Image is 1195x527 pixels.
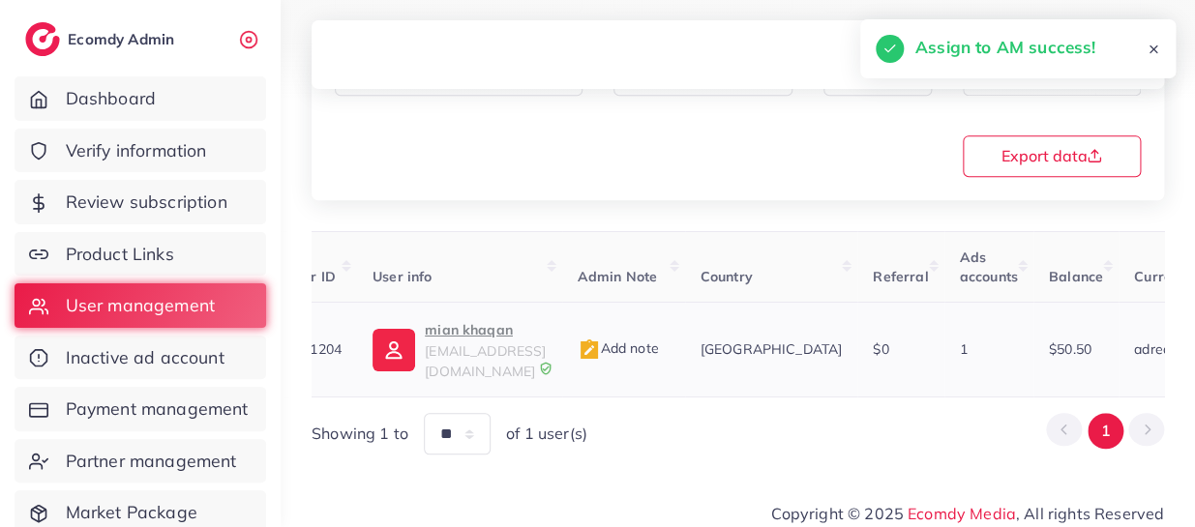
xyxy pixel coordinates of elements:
[960,340,968,358] span: 1
[66,242,174,267] span: Product Links
[25,22,60,56] img: logo
[539,362,553,375] img: 9CAL8B2pu8EFxCJHYAAAAldEVYdGRhdGU6Y3JlYXRlADIwMjItMTItMDlUMDQ6NTg6MzkrMDA6MDBXSlgLAAAAJXRFWHRkYXR...
[15,232,266,277] a: Product Links
[15,76,266,121] a: Dashboard
[425,342,546,379] span: [EMAIL_ADDRESS][DOMAIN_NAME]
[578,339,659,357] span: Add note
[66,500,197,525] span: Market Package
[960,249,1018,285] span: Ads accounts
[15,336,266,380] a: Inactive ad account
[25,22,179,56] a: logoEcomdy Admin
[15,180,266,224] a: Review subscription
[66,449,237,474] span: Partner management
[908,504,1016,523] a: Ecomdy Media
[1046,413,1164,449] ul: Pagination
[771,502,1164,525] span: Copyright © 2025
[66,345,224,370] span: Inactive ad account
[15,283,266,328] a: User management
[425,318,546,341] p: mian khaqan
[66,293,215,318] span: User management
[873,340,888,358] span: $0
[66,138,207,163] span: Verify information
[1001,148,1102,163] span: Export data
[66,86,156,111] span: Dashboard
[66,396,249,422] span: Payment management
[15,439,266,483] a: Partner management
[1049,340,1091,358] span: $50.50
[1088,413,1123,449] button: Go to page 1
[873,268,928,285] span: Referral
[701,268,753,285] span: Country
[1016,502,1164,525] span: , All rights Reserved
[286,340,342,358] span: 1031204
[66,190,227,215] span: Review subscription
[963,135,1141,177] button: Export data
[578,338,601,362] img: admin_note.cdd0b510.svg
[286,268,336,285] span: User ID
[312,423,408,445] span: Showing 1 to
[578,268,658,285] span: Admin Note
[506,423,587,445] span: of 1 user(s)
[15,129,266,173] a: Verify information
[373,318,546,381] a: mian khaqan[EMAIL_ADDRESS][DOMAIN_NAME]
[68,30,179,48] h2: Ecomdy Admin
[373,268,432,285] span: User info
[701,340,843,358] span: [GEOGRAPHIC_DATA]
[915,35,1095,60] h5: Assign to AM success!
[373,329,415,371] img: ic-user-info.36bf1079.svg
[1049,268,1103,285] span: Balance
[15,387,266,431] a: Payment management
